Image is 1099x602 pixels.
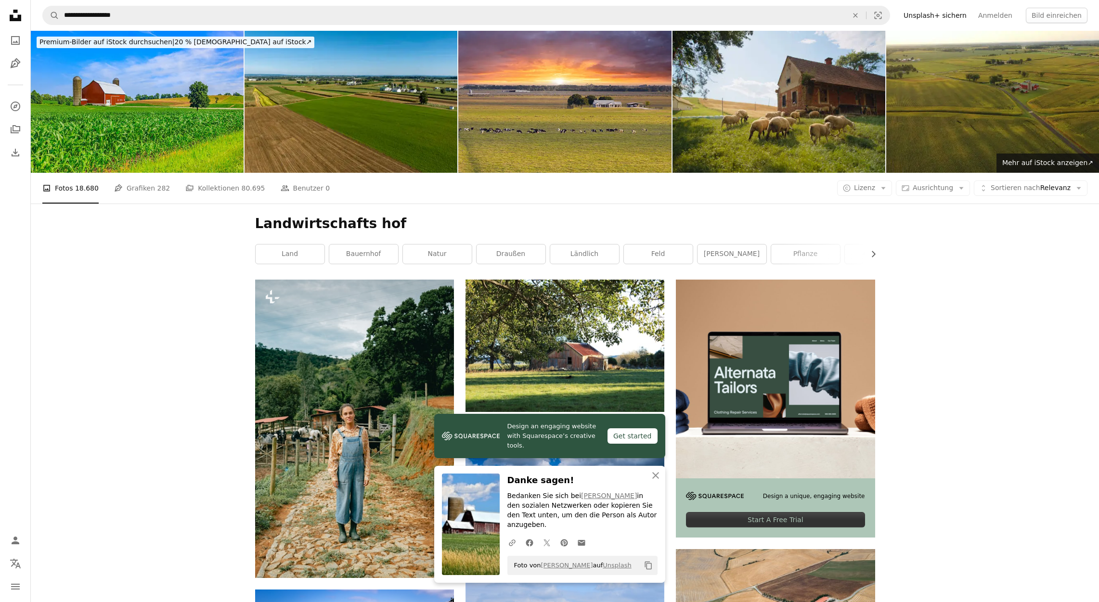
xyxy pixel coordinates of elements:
a: Natur [403,244,472,264]
div: Get started [608,428,658,444]
span: Mehr auf iStock anzeigen ↗ [1002,159,1093,167]
a: Design a unique, engaging websiteStart A Free Trial [676,280,875,538]
button: Löschen [845,6,866,25]
span: 0 [325,183,330,193]
a: Premium-Bilder auf iStock durchsuchen|20 % [DEMOGRAPHIC_DATA] auf iStock↗ [31,31,320,54]
a: Unsplash [603,562,631,569]
a: Auf Pinterest teilen [556,533,573,552]
a: Anmelden / Registrieren [6,531,25,550]
button: Ausrichtung [896,180,970,196]
span: Lizenz [854,184,875,192]
a: Mehr auf iStock anzeigen↗ [996,154,1099,173]
a: Bisherige Downloads [6,143,25,162]
img: Organic milk and beef production. Small family business of free range cows grazing on green farm ... [458,31,671,173]
a: Eine Frau im Overall steht auf einem Feldweg [255,424,454,433]
a: [PERSON_NAME] [698,244,766,264]
button: Sprache [6,554,25,573]
div: Start A Free Trial [686,512,865,527]
img: Luftaufnahme der amerikanischen Farm im Mittleren Westen, Maisfeld zur Erntezeit [886,31,1099,173]
span: 20 % [DEMOGRAPHIC_DATA] auf iStock ↗ [39,38,311,46]
a: Unsplash+ sichern [898,8,972,23]
a: ländlich [550,244,619,264]
a: Feld [624,244,693,264]
a: Bauernhof [329,244,398,264]
a: Kollektionen 80.695 [185,173,265,204]
button: Visuelle Suche [866,6,890,25]
span: Premium-Bilder auf iStock durchsuchen | [39,38,175,46]
a: Anmelden [972,8,1018,23]
span: Foto von auf [509,558,632,573]
a: Auf Facebook teilen [521,533,538,552]
img: Eine Frau im Overall steht auf einem Feldweg [255,280,454,578]
a: [PERSON_NAME] [541,562,593,569]
form: Finden Sie Bildmaterial auf der ganzen Webseite [42,6,890,25]
h1: Landwirtschafts hof [255,215,875,232]
a: Pflanze [771,244,840,264]
span: 80.695 [242,183,265,193]
span: Sortieren nach [991,184,1040,192]
a: draußen [477,244,545,264]
a: Fotos [6,31,25,50]
button: Bild einreichen [1026,8,1087,23]
p: Bedanken Sie sich bei in den sozialen Netzwerken oder kopieren Sie den Text unten, um den die Per... [507,491,658,530]
button: Sortieren nachRelevanz [974,180,1087,196]
a: Auf Twitter teilen [538,533,556,552]
span: Relevanz [991,183,1071,193]
img: Ländlicher Bauer, der sich um die Herde auf dem Land kümmert [672,31,885,173]
span: 282 [157,183,170,193]
a: Grünland [845,244,914,264]
button: Liste nach rechts verschieben [865,244,875,264]
a: Land [256,244,324,264]
a: Kollektionen [6,120,25,139]
img: Expansive Farmland Landscape in a Rural Area Under Clear Blue Skies During Daylight Hours [245,31,457,173]
a: Grafiken [6,54,25,73]
img: file-1705255347840-230a6ab5bca9image [686,492,744,500]
a: Grafiken 282 [114,173,170,204]
span: Design an engaging website with Squarespace’s creative tools. [507,422,600,450]
h3: Danke sagen! [507,474,658,487]
button: In die Zwischenablage kopieren [640,557,657,574]
img: file-1606177908946-d1eed1cbe4f5image [442,429,500,443]
span: Design a unique, engaging website [763,492,865,500]
a: Benutzer 0 [281,173,330,204]
button: Unsplash suchen [43,6,59,25]
a: Entdecken [6,97,25,116]
a: Design an engaging website with Squarespace’s creative tools.Get started [434,414,665,458]
img: eine Scheune mitten auf einem Feld unter einem Baum [465,280,664,412]
button: Menü [6,577,25,596]
a: Via E-Mail teilen teilen [573,533,590,552]
span: Ausrichtung [913,184,953,192]
a: [PERSON_NAME] [581,492,637,500]
a: eine Scheune mitten auf einem Feld unter einem Baum [465,341,664,350]
button: Lizenz [837,180,892,196]
img: Midwest farm mit Frühling Mais und rote Scheune [31,31,244,173]
img: file-1707885205802-88dd96a21c72image [676,280,875,478]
